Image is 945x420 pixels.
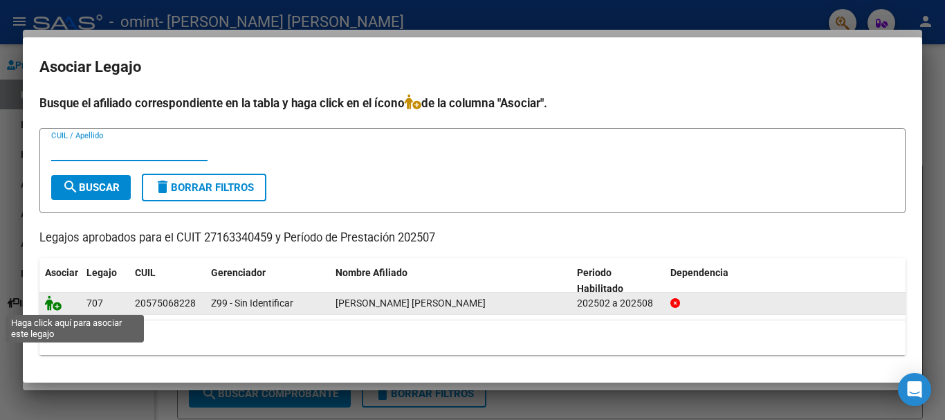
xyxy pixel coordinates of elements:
[154,179,171,195] mat-icon: delete
[135,295,196,311] div: 20575068228
[86,267,117,278] span: Legajo
[211,298,293,309] span: Z99 - Sin Identificar
[62,179,79,195] mat-icon: search
[211,267,266,278] span: Gerenciador
[571,258,665,304] datatable-header-cell: Periodo Habilitado
[336,298,486,309] span: GUTIERREZ CHAVES JORGE BENJAMIN
[205,258,330,304] datatable-header-cell: Gerenciador
[39,230,906,247] p: Legajos aprobados para el CUIT 27163340459 y Período de Prestación 202507
[898,373,931,406] div: Open Intercom Messenger
[330,258,571,304] datatable-header-cell: Nombre Afiliado
[135,267,156,278] span: CUIL
[45,267,78,278] span: Asociar
[670,267,728,278] span: Dependencia
[86,298,103,309] span: 707
[62,181,120,194] span: Buscar
[129,258,205,304] datatable-header-cell: CUIL
[39,94,906,112] h4: Busque el afiliado correspondiente en la tabla y haga click en el ícono de la columna "Asociar".
[39,54,906,80] h2: Asociar Legajo
[51,175,131,200] button: Buscar
[336,267,407,278] span: Nombre Afiliado
[39,258,81,304] datatable-header-cell: Asociar
[39,320,906,355] div: 1 registros
[577,267,623,294] span: Periodo Habilitado
[577,295,659,311] div: 202502 a 202508
[81,258,129,304] datatable-header-cell: Legajo
[665,258,906,304] datatable-header-cell: Dependencia
[142,174,266,201] button: Borrar Filtros
[154,181,254,194] span: Borrar Filtros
